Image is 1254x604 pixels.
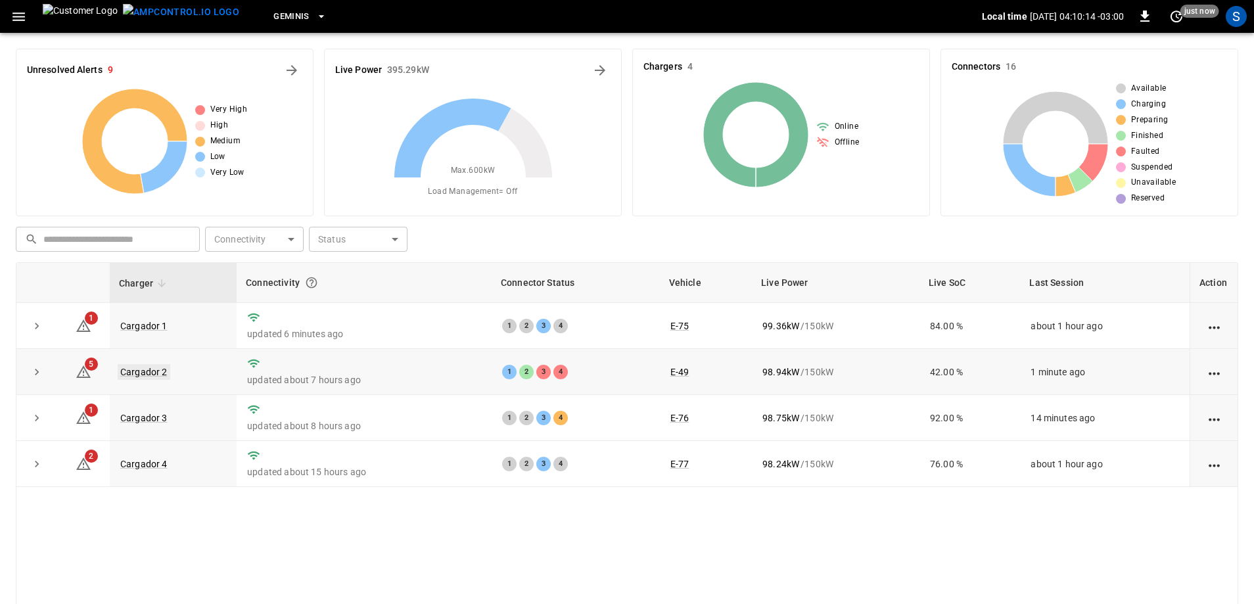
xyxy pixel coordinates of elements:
p: 98.24 kW [762,457,799,471]
div: profile-icon [1226,6,1247,27]
p: 99.36 kW [762,319,799,333]
span: Faulted [1131,145,1160,158]
button: Connection between the charger and our software. [300,271,323,294]
h6: 16 [1006,60,1016,74]
span: High [210,119,229,132]
button: expand row [27,408,47,428]
th: Live SoC [919,263,1020,303]
h6: Unresolved Alerts [27,63,103,78]
span: Very Low [210,166,244,179]
div: 4 [553,411,568,425]
a: Cargador 2 [118,364,170,380]
td: 14 minutes ago [1020,395,1190,441]
a: 1 [76,412,91,423]
div: 1 [502,319,517,333]
h6: Connectors [952,60,1000,74]
span: Online [835,120,858,133]
a: E-76 [670,413,689,423]
span: Geminis [273,9,310,24]
td: about 1 hour ago [1020,303,1190,349]
span: just now [1180,5,1219,18]
a: Cargador 3 [120,413,168,423]
span: Charger [119,275,170,291]
p: 98.94 kW [762,365,799,379]
img: ampcontrol.io logo [123,4,239,20]
div: / 150 kW [762,319,909,333]
a: E-49 [670,367,689,377]
p: 98.75 kW [762,411,799,425]
div: Connectivity [246,271,482,294]
div: action cell options [1206,457,1222,471]
span: Preparing [1131,114,1169,127]
span: Max. 600 kW [451,164,496,177]
th: Connector Status [492,263,660,303]
span: Load Management = Off [428,185,517,198]
button: expand row [27,454,47,474]
a: 2 [76,458,91,469]
span: Finished [1131,129,1163,143]
h6: 395.29 kW [387,63,429,78]
a: E-77 [670,459,689,469]
div: / 150 kW [762,457,909,471]
td: 42.00 % [919,349,1020,395]
div: 2 [519,411,534,425]
h6: 4 [687,60,693,74]
div: 2 [519,457,534,471]
td: 92.00 % [919,395,1020,441]
span: Available [1131,82,1167,95]
a: Cargador 1 [120,321,168,331]
a: 5 [76,365,91,376]
span: Unavailable [1131,176,1176,189]
div: 3 [536,365,551,379]
button: Geminis [268,4,332,30]
div: 2 [519,365,534,379]
span: Low [210,151,225,164]
h6: Chargers [643,60,682,74]
td: 84.00 % [919,303,1020,349]
h6: Live Power [335,63,382,78]
p: Local time [982,10,1027,23]
div: action cell options [1206,365,1222,379]
td: about 1 hour ago [1020,441,1190,487]
p: updated about 15 hours ago [247,465,481,478]
p: updated about 7 hours ago [247,373,481,386]
td: 1 minute ago [1020,349,1190,395]
div: / 150 kW [762,365,909,379]
span: Offline [835,136,860,149]
img: Customer Logo [43,4,118,29]
button: Energy Overview [590,60,611,81]
span: Very High [210,103,248,116]
td: 76.00 % [919,441,1020,487]
span: 2 [85,450,98,463]
div: 1 [502,411,517,425]
div: 1 [502,365,517,379]
th: Live Power [752,263,919,303]
button: expand row [27,362,47,382]
button: set refresh interval [1166,6,1187,27]
h6: 9 [108,63,113,78]
a: Cargador 4 [120,459,168,469]
span: 5 [85,358,98,371]
span: Charging [1131,98,1166,111]
span: 1 [85,404,98,417]
div: action cell options [1206,411,1222,425]
p: updated 6 minutes ago [247,327,481,340]
th: Vehicle [660,263,752,303]
button: All Alerts [281,60,302,81]
div: 3 [536,457,551,471]
div: 2 [519,319,534,333]
p: updated about 8 hours ago [247,419,481,432]
div: / 150 kW [762,411,909,425]
div: 4 [553,457,568,471]
p: [DATE] 04:10:14 -03:00 [1030,10,1124,23]
div: 1 [502,457,517,471]
span: Medium [210,135,241,148]
th: Action [1190,263,1238,303]
span: Suspended [1131,161,1173,174]
th: Last Session [1020,263,1190,303]
div: 3 [536,319,551,333]
div: 3 [536,411,551,425]
span: 1 [85,312,98,325]
span: Reserved [1131,192,1165,205]
div: 4 [553,319,568,333]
